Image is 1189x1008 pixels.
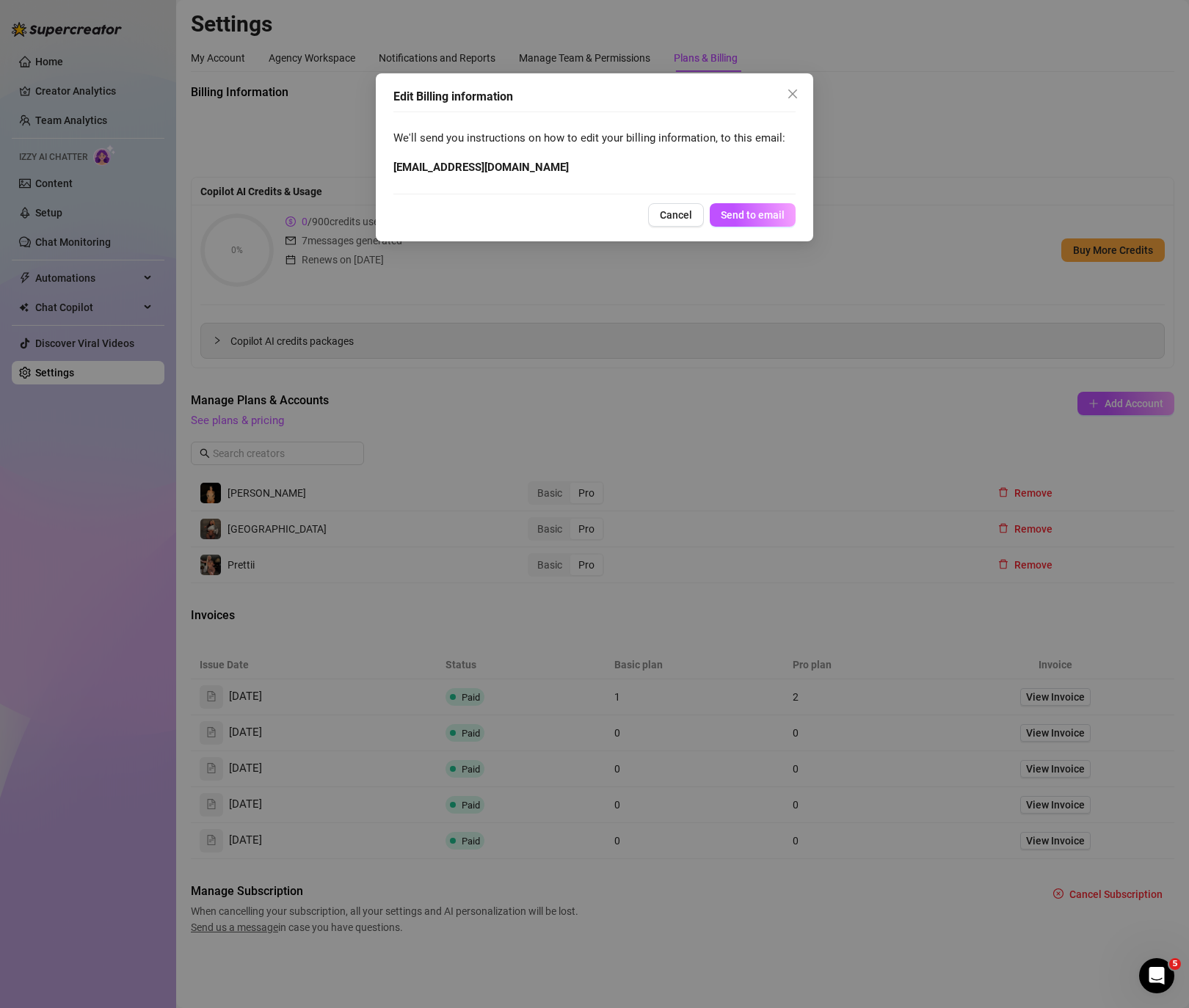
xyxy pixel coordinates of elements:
iframe: Intercom live chat [1139,958,1174,993]
span: We'll send you instructions on how to edit your billing information, to this email: [393,130,796,147]
span: Cancel [660,209,692,221]
button: Cancel [648,203,704,227]
span: Close [781,88,804,100]
button: Close [781,82,804,106]
div: Edit Billing information [393,88,796,106]
span: Send to email [721,209,785,221]
span: 5 [1169,958,1181,970]
strong: [EMAIL_ADDRESS][DOMAIN_NAME] [393,161,569,174]
span: close [787,88,799,100]
button: Send to email [710,203,796,227]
